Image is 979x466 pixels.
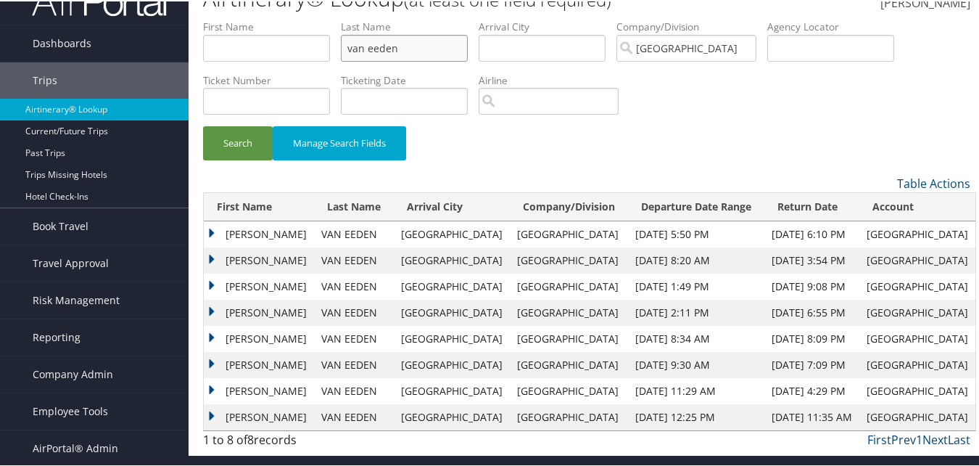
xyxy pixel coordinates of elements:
td: VAN EEDEN [314,324,394,351]
a: First [867,430,891,446]
span: Company Admin [33,355,113,391]
span: Employee Tools [33,392,108,428]
td: [DATE] 5:50 PM [628,220,764,246]
label: First Name [203,18,341,33]
td: [DATE] 11:29 AM [628,377,764,403]
span: Dashboards [33,24,91,60]
td: VAN EEDEN [314,272,394,298]
label: Airline [479,72,629,86]
td: [DATE] 2:11 PM [628,298,764,324]
td: VAN EEDEN [314,220,394,246]
td: [DATE] 12:25 PM [628,403,764,429]
td: [GEOGRAPHIC_DATA] [510,351,628,377]
td: [PERSON_NAME] [204,324,314,351]
td: [GEOGRAPHIC_DATA] [510,377,628,403]
td: [GEOGRAPHIC_DATA] [394,351,510,377]
td: [DATE] 7:09 PM [764,351,859,377]
td: [GEOGRAPHIC_DATA] [859,324,975,351]
td: [GEOGRAPHIC_DATA] [510,324,628,351]
label: Agency Locator [767,18,905,33]
a: 1 [916,430,922,446]
td: VAN EEDEN [314,377,394,403]
td: [DATE] 9:08 PM [764,272,859,298]
td: [DATE] 8:20 AM [628,246,764,272]
td: [GEOGRAPHIC_DATA] [510,403,628,429]
td: [GEOGRAPHIC_DATA] [394,377,510,403]
td: [GEOGRAPHIC_DATA] [510,298,628,324]
td: VAN EEDEN [314,298,394,324]
td: [GEOGRAPHIC_DATA] [394,324,510,351]
td: [GEOGRAPHIC_DATA] [859,351,975,377]
td: [GEOGRAPHIC_DATA] [394,220,510,246]
td: [GEOGRAPHIC_DATA] [510,220,628,246]
td: [GEOGRAPHIC_DATA] [859,246,975,272]
a: Prev [891,430,916,446]
button: Search [203,125,273,159]
td: [PERSON_NAME] [204,351,314,377]
span: Risk Management [33,281,120,317]
th: Arrival City: activate to sort column ascending [394,192,510,220]
span: 8 [247,430,254,446]
td: [GEOGRAPHIC_DATA] [859,377,975,403]
td: [DATE] 8:09 PM [764,324,859,351]
td: [DATE] 3:54 PM [764,246,859,272]
td: [GEOGRAPHIC_DATA] [394,272,510,298]
th: First Name: activate to sort column ascending [204,192,314,220]
th: Account: activate to sort column ascending [859,192,975,220]
td: [DATE] 6:55 PM [764,298,859,324]
span: Travel Approval [33,244,109,280]
td: [GEOGRAPHIC_DATA] [394,246,510,272]
span: AirPortal® Admin [33,429,118,465]
td: [PERSON_NAME] [204,377,314,403]
th: Last Name: activate to sort column ascending [314,192,394,220]
td: [GEOGRAPHIC_DATA] [859,220,975,246]
td: [DATE] 11:35 AM [764,403,859,429]
td: [PERSON_NAME] [204,403,314,429]
label: Last Name [341,18,479,33]
label: Ticket Number [203,72,341,86]
td: [DATE] 8:34 AM [628,324,764,351]
button: Manage Search Fields [273,125,406,159]
td: [GEOGRAPHIC_DATA] [510,246,628,272]
td: [GEOGRAPHIC_DATA] [859,298,975,324]
a: Next [922,430,948,446]
th: Company/Division [510,192,628,220]
span: Reporting [33,318,80,354]
td: VAN EEDEN [314,351,394,377]
th: Departure Date Range: activate to sort column ascending [628,192,764,220]
th: Return Date: activate to sort column ascending [764,192,859,220]
td: VAN EEDEN [314,246,394,272]
label: Ticketing Date [341,72,479,86]
td: [DATE] 9:30 AM [628,351,764,377]
label: Arrival City [479,18,616,33]
div: 1 to 8 of records [203,430,379,454]
td: [GEOGRAPHIC_DATA] [510,272,628,298]
a: Table Actions [897,174,970,190]
label: Company/Division [616,18,767,33]
td: [PERSON_NAME] [204,298,314,324]
a: Last [948,430,970,446]
span: Book Travel [33,207,88,243]
td: [DATE] 4:29 PM [764,377,859,403]
td: [DATE] 6:10 PM [764,220,859,246]
td: [PERSON_NAME] [204,246,314,272]
td: [GEOGRAPHIC_DATA] [859,403,975,429]
td: [GEOGRAPHIC_DATA] [859,272,975,298]
td: [GEOGRAPHIC_DATA] [394,298,510,324]
td: [DATE] 1:49 PM [628,272,764,298]
td: [GEOGRAPHIC_DATA] [394,403,510,429]
td: VAN EEDEN [314,403,394,429]
td: [PERSON_NAME] [204,220,314,246]
span: Trips [33,61,57,97]
td: [PERSON_NAME] [204,272,314,298]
